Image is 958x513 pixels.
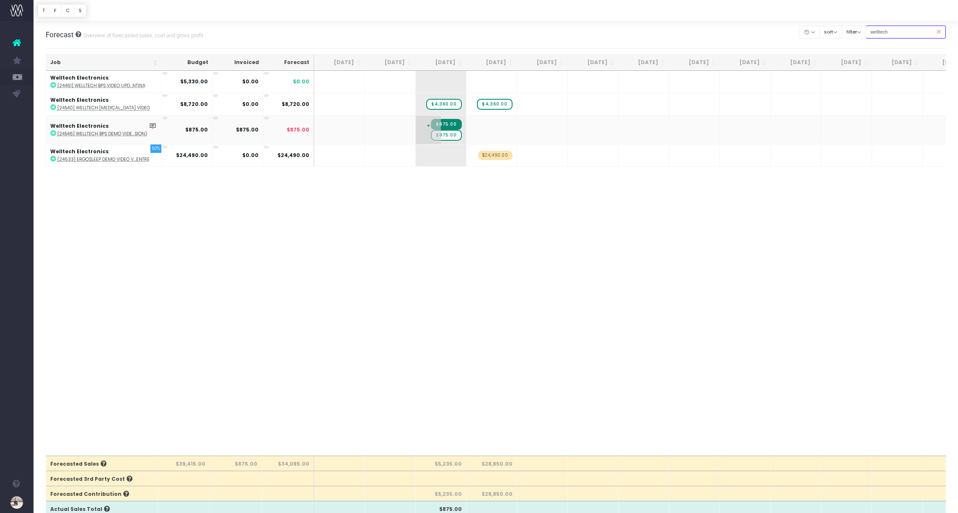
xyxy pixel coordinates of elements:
strong: Welltech Electronics [50,74,109,81]
th: Feb 26: activate to sort column ascending [669,54,720,71]
button: F [49,4,62,17]
th: Sep 25: activate to sort column ascending [416,54,466,71]
th: Jan 26: activate to sort column ascending [619,54,669,71]
span: Forecasted Sales [50,460,106,468]
td: : [46,71,162,93]
th: Apr 26: activate to sort column ascending [771,54,821,71]
span: $0.00 [293,78,309,85]
th: Aug 25: activate to sort column ascending [365,54,416,71]
th: $875.00 [210,456,262,471]
span: $875.00 [287,126,309,134]
button: T [38,4,50,17]
th: $5,235.00 [416,486,466,501]
div: Vertical button group [38,4,86,17]
strong: $8,720.00 [180,101,208,108]
span: Forecast [46,31,74,39]
th: $34,085.00 [262,456,314,471]
span: wayahead Sales Forecast Item [426,99,461,110]
span: 50% [150,144,161,153]
th: $28,850.00 [466,486,517,501]
abbr: [24461] Welltech BPS Video update for Argentina [57,82,145,89]
th: Mar 26: activate to sort column ascending [720,54,771,71]
th: Nov 25: activate to sort column ascending [517,54,568,71]
abbr: [24546] Welltech BPS Demo Video (Spanish Version) [57,131,147,137]
span: $24,490.00 [277,152,309,159]
th: $28,850.00 [466,456,517,471]
small: Overview of forecasted sales, cost and gross profit [81,31,203,39]
input: Search... [866,26,946,39]
span: wayahead Sales Forecast Item [431,130,461,141]
th: Dec 25: activate to sort column ascending [568,54,619,71]
th: $5,235.00 [416,456,466,471]
th: May 26: activate to sort column ascending [821,54,872,71]
strong: $0.00 [242,78,259,85]
strong: $0.00 [242,152,259,159]
strong: $5,330.00 [180,78,208,85]
button: sort [819,26,842,39]
th: Job: activate to sort column ascending [46,54,162,71]
span: $8,720.00 [282,101,309,108]
th: Jun 26: activate to sort column ascending [872,54,923,71]
span: + [416,116,441,144]
strong: $24,490.00 [176,152,208,159]
strong: Welltech Electronics [50,122,109,129]
strong: $875.00 [185,126,208,133]
th: Invoiced [212,54,263,71]
th: $39,415.00 [158,456,210,471]
abbr: [24633] ErgoSleep Demo Video V2 (Argentina) for Sommier Centre [57,156,150,162]
td: : [46,115,162,144]
button: S [74,4,86,17]
strong: $875.00 [236,126,259,133]
abbr: [24540] Welltech Apnea Video [57,105,150,111]
th: Forecasted Contribution [46,486,158,501]
span: wayahead Sales Forecast Item [478,151,513,160]
td: : [46,144,162,166]
strong: $0.00 [242,101,259,108]
th: Forecast [263,54,314,71]
th: Jul 25: activate to sort column ascending [314,54,365,71]
img: images/default_profile_image.png [10,496,23,509]
td: : [46,93,162,115]
button: filter [842,26,866,39]
span: wayahead Sales Forecast Item [477,99,512,110]
span: Streamtime Invoice: 72020 – [24546] WellTech BPS Demo Video (Spanish Version) [431,119,461,130]
strong: Welltech Electronics [50,148,109,155]
button: C [61,4,75,17]
th: Oct 25: activate to sort column ascending [466,54,517,71]
th: Forecasted 3rd Party Cost [46,471,158,486]
th: Budget [162,54,212,71]
strong: Welltech Electronics [50,96,109,103]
